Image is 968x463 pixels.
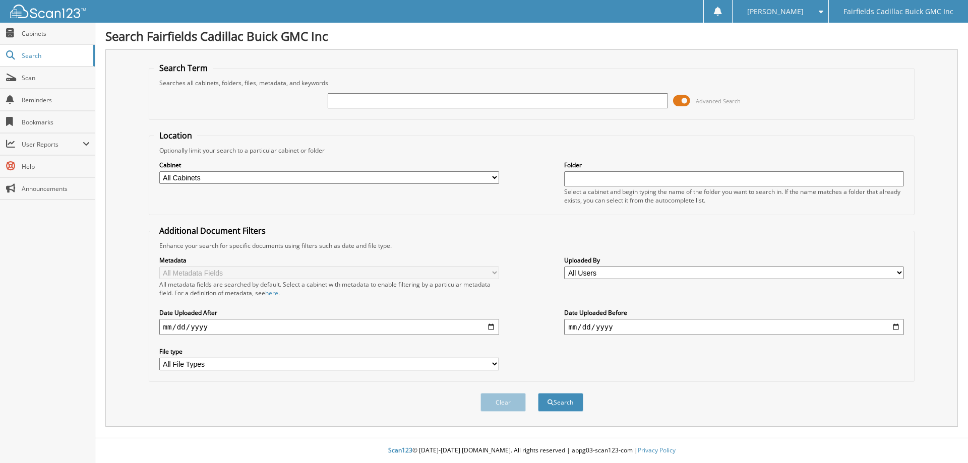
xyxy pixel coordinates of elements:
[159,280,499,297] div: All metadata fields are searched by default. Select a cabinet with metadata to enable filtering b...
[747,9,804,15] span: [PERSON_NAME]
[154,225,271,236] legend: Additional Document Filters
[564,187,904,205] div: Select a cabinet and begin typing the name of the folder you want to search in. If the name match...
[22,74,90,82] span: Scan
[22,162,90,171] span: Help
[159,256,499,264] label: Metadata
[159,319,499,335] input: start
[918,415,968,463] iframe: Chat Widget
[159,161,499,169] label: Cabinet
[22,96,90,104] span: Reminders
[638,446,676,454] a: Privacy Policy
[154,79,910,87] div: Searches all cabinets, folders, files, metadata, and keywords
[154,241,910,250] div: Enhance your search for specific documents using filters such as date and file type.
[564,161,904,169] label: Folder
[154,62,213,74] legend: Search Term
[696,97,741,105] span: Advanced Search
[564,308,904,317] label: Date Uploaded Before
[159,308,499,317] label: Date Uploaded After
[564,256,904,264] label: Uploaded By
[22,118,90,126] span: Bookmarks
[843,9,953,15] span: Fairfields Cadillac Buick GMC Inc
[22,51,88,60] span: Search
[22,140,83,149] span: User Reports
[95,438,968,463] div: © [DATE]-[DATE] [DOMAIN_NAME]. All rights reserved | appg03-scan123-com |
[388,446,412,454] span: Scan123
[564,319,904,335] input: end
[22,29,90,38] span: Cabinets
[22,184,90,193] span: Announcements
[159,347,499,356] label: File type
[105,28,958,44] h1: Search Fairfields Cadillac Buick GMC Inc
[538,393,583,412] button: Search
[154,146,910,155] div: Optionally limit your search to a particular cabinet or folder
[265,289,278,297] a: here
[10,5,86,18] img: scan123-logo-white.svg
[154,130,197,141] legend: Location
[480,393,526,412] button: Clear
